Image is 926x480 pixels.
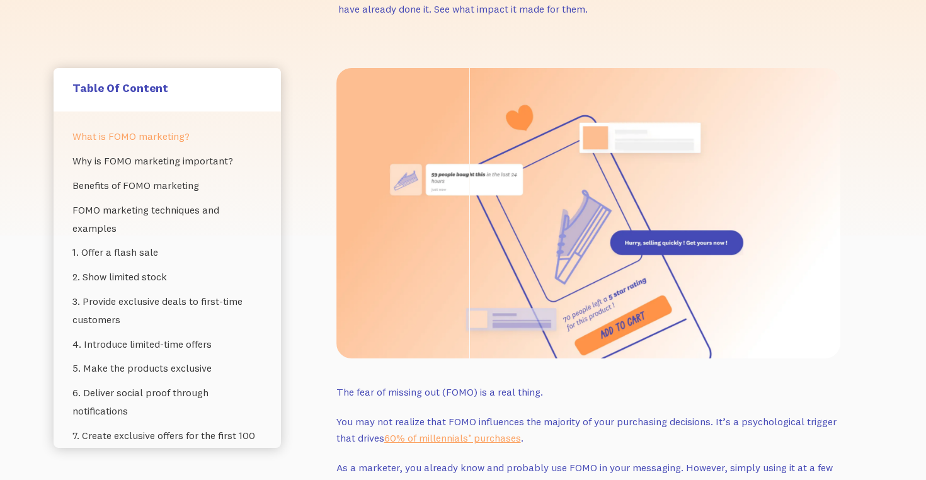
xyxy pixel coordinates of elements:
[72,149,262,173] a: Why is FOMO marketing important?
[72,380,262,423] a: 6. Deliver social proof through notifications
[72,423,262,466] a: 7. Create exclusive offers for the first 100 or 200 buyers
[384,431,521,444] a: 60% of millennials’ purchases
[72,332,262,357] a: 4. Introduce limited-time offers
[72,289,262,332] a: 3. Provide exclusive deals to first-time customers
[72,265,262,289] a: 2. Show limited stock
[336,384,840,401] p: The fear of missing out (FOMO) is a real thing.
[72,81,262,95] h5: Table Of Content
[72,356,262,380] a: 5. Make the products exclusive
[72,240,262,265] a: 1. Offer a flash sale
[72,173,262,198] a: ‍Benefits of FOMO marketing
[72,124,262,149] a: What is FOMO marketing?
[336,413,840,447] p: You may not realize that FOMO influences the majority of your purchasing decisions. It’s a psycho...
[72,198,262,241] a: FOMO marketing techniques and examples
